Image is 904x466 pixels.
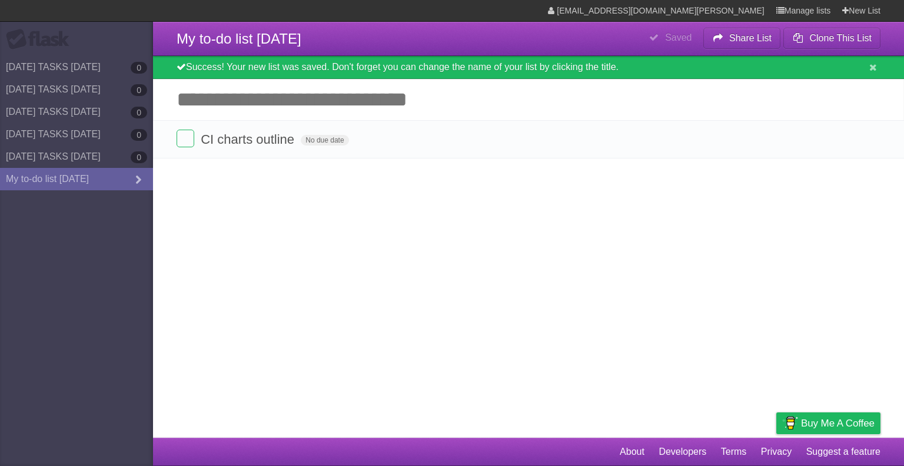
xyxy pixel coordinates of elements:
[659,441,706,463] a: Developers
[131,129,147,141] b: 0
[809,33,872,43] b: Clone This List
[153,56,904,79] div: Success! Your new list was saved. Don't forget you can change the name of your list by clicking t...
[620,441,644,463] a: About
[776,412,880,434] a: Buy me a coffee
[703,28,781,49] button: Share List
[131,151,147,163] b: 0
[131,84,147,96] b: 0
[177,130,194,147] label: Done
[729,33,772,43] b: Share List
[782,413,798,433] img: Buy me a coffee
[801,413,875,434] span: Buy me a coffee
[761,441,792,463] a: Privacy
[721,441,747,463] a: Terms
[301,135,348,146] span: No due date
[665,32,692,42] b: Saved
[131,107,147,118] b: 0
[783,28,880,49] button: Clone This List
[177,31,301,47] span: My to-do list [DATE]
[131,62,147,74] b: 0
[806,441,880,463] a: Suggest a feature
[201,132,297,147] span: CI charts outline
[6,29,77,50] div: Flask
